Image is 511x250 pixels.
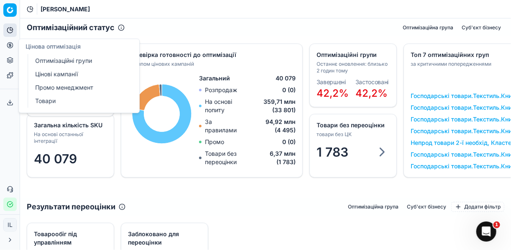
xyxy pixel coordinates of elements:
span: 1 783 [317,144,348,160]
a: Оптимізаційні групи [32,55,129,67]
h2: Оптимізаційний статус [27,22,115,34]
span: [PERSON_NAME] [41,5,90,13]
div: Останнє оновлення: близько 2 годин тому [317,61,388,74]
p: Промо [205,138,224,146]
p: Товари без переоцінки [205,149,257,166]
button: IL [3,218,17,232]
nav: breadcrumb [41,5,90,13]
span: 6,37 млн (1 783) [257,149,296,166]
div: Оптимізаційні групи [317,51,388,59]
dt: Застосовані [355,79,388,85]
span: 0 (0) [282,86,296,94]
div: Загальна кількість SKU [34,121,105,129]
button: Оптимізаційна група [399,23,457,33]
span: Загальний [199,74,230,82]
div: На основі останньої інтеграції [34,131,105,144]
p: Розпродаж [205,86,237,94]
div: За типом цінових кампаній [128,61,294,67]
dt: Завершені [317,79,349,85]
span: 42,2% [317,87,349,99]
p: За правилами [205,118,244,134]
iframe: Intercom live chat [476,222,496,242]
span: 0 (0) [282,138,296,146]
h2: Результати переоцінки [27,201,115,213]
div: Перевірка готовності до оптимізації [128,51,294,59]
span: 42,2% [355,87,388,99]
p: На основі попиту [205,98,246,114]
button: Додати фільтр [451,202,504,212]
span: IL [4,219,16,231]
div: Заблоковано для переоцінки [128,230,199,247]
button: Суб'єкт бізнесу [404,202,450,212]
a: Товари [32,95,129,107]
button: Оптимізаційна група [345,202,402,212]
div: товари без ЦК [317,131,388,138]
span: 40 079 [34,151,77,166]
span: Цінова оптимізація [26,43,81,50]
button: Суб'єкт бізнесу [458,23,504,33]
div: Товари без переоцінки [317,121,388,129]
span: 40 079 [276,74,296,82]
div: Товарообіг під управлінням [34,230,105,247]
a: Цінові кампанії [32,68,129,80]
span: 359,71 млн (33 801) [246,98,296,114]
a: Промо менеджмент [32,82,129,93]
span: 1 [493,222,500,228]
span: 94,92 млн (4 495) [244,118,296,134]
